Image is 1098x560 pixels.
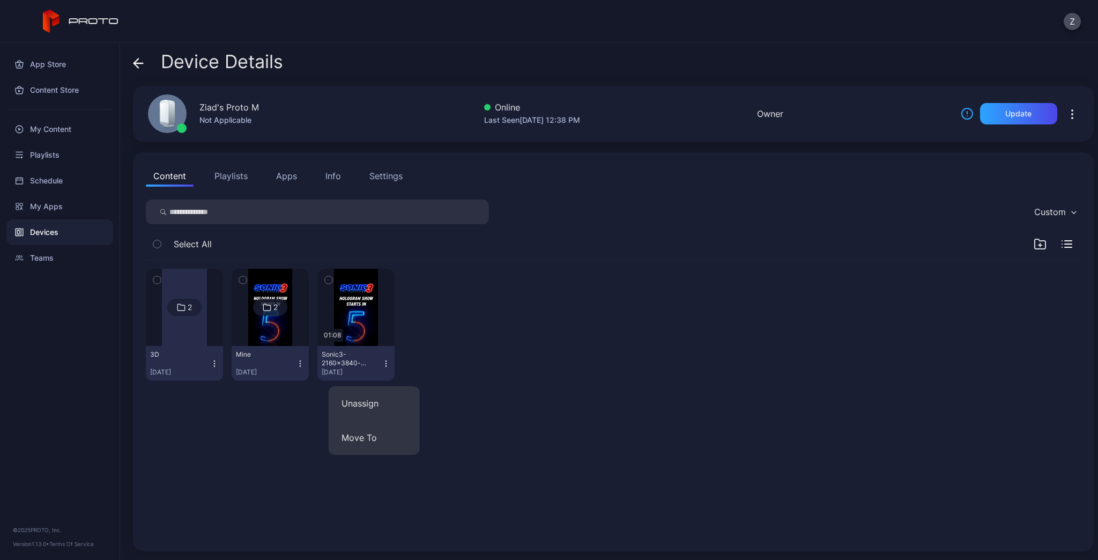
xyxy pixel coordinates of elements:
div: Settings [369,170,403,182]
div: Online [484,101,580,114]
button: Unassign [329,386,420,421]
div: Update [1005,109,1032,118]
button: Content [146,165,194,187]
div: Last Seen [DATE] 12:38 PM [484,114,580,127]
div: [DATE] [236,368,296,377]
button: Sonic3-2160x3840-v8.mp4[DATE] [317,346,395,381]
button: Info [318,165,348,187]
a: Playlists [6,142,113,168]
div: Sonic3-2160x3840-v8.mp4 [322,350,381,367]
a: Teams [6,245,113,271]
button: Mine[DATE] [232,346,309,381]
span: Select All [174,238,212,250]
div: Not Applicable [199,114,259,127]
button: 3D[DATE] [146,346,223,381]
div: 2 [273,303,278,312]
button: Apps [269,165,305,187]
button: Update [980,103,1057,124]
div: 3D [150,350,209,359]
button: Move To [329,421,420,455]
div: Owner [757,107,783,120]
button: Settings [362,165,410,187]
a: App Store [6,51,113,77]
button: Z [1064,13,1081,30]
a: Content Store [6,77,113,103]
div: © 2025 PROTO, Inc. [13,526,107,534]
a: Terms Of Service [49,541,94,547]
span: Version 1.13.0 • [13,541,49,547]
a: Devices [6,219,113,245]
div: [DATE] [150,368,210,377]
div: [DATE] [322,368,382,377]
a: My Apps [6,194,113,219]
div: Mine [236,350,295,359]
button: Playlists [207,165,255,187]
button: Custom [1029,200,1081,224]
div: Info [325,170,341,182]
div: Custom [1034,207,1066,217]
span: Device Details [161,51,283,72]
a: Schedule [6,168,113,194]
div: 2 [188,303,192,312]
div: Ziad's Proto M [199,101,259,114]
a: My Content [6,116,113,142]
